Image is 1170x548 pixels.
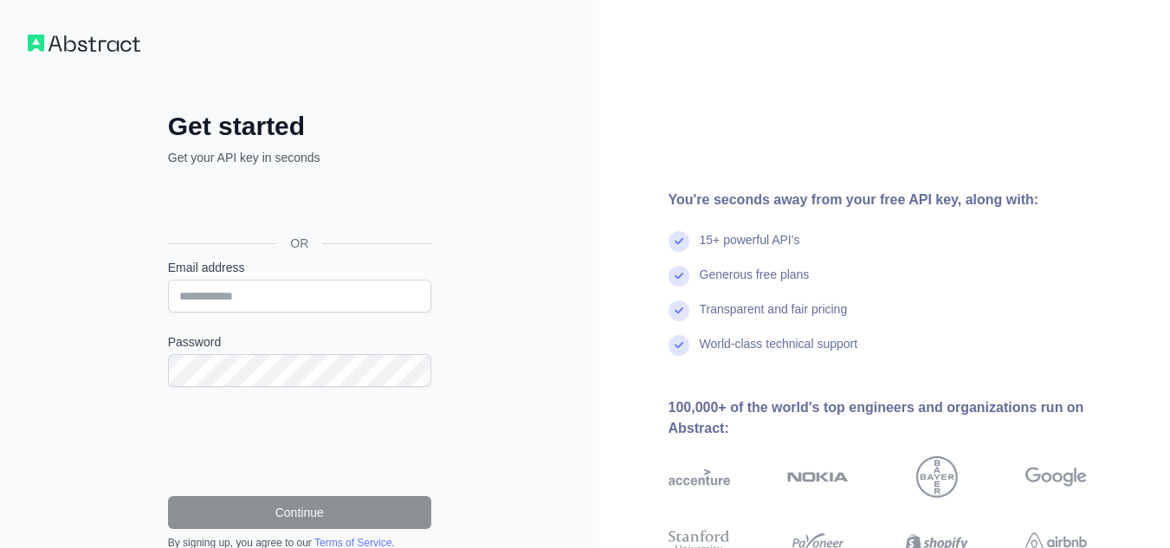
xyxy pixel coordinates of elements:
[669,190,1143,210] div: You're seconds away from your free API key, along with:
[787,456,849,498] img: nokia
[669,397,1143,439] div: 100,000+ of the world's top engineers and organizations run on Abstract:
[669,335,689,356] img: check mark
[168,111,431,142] h2: Get started
[669,266,689,287] img: check mark
[700,266,810,300] div: Generous free plans
[168,259,431,276] label: Email address
[669,456,730,498] img: accenture
[916,456,958,498] img: bayer
[159,185,436,223] iframe: Sign in with Google Button
[700,335,858,370] div: World-class technical support
[168,149,431,166] p: Get your API key in seconds
[700,231,800,266] div: 15+ powerful API's
[168,333,431,351] label: Password
[168,408,431,475] iframe: reCAPTCHA
[168,496,431,529] button: Continue
[28,35,140,52] img: Workflow
[669,300,689,321] img: check mark
[700,300,848,335] div: Transparent and fair pricing
[1025,456,1087,498] img: google
[669,231,689,252] img: check mark
[276,235,322,252] span: OR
